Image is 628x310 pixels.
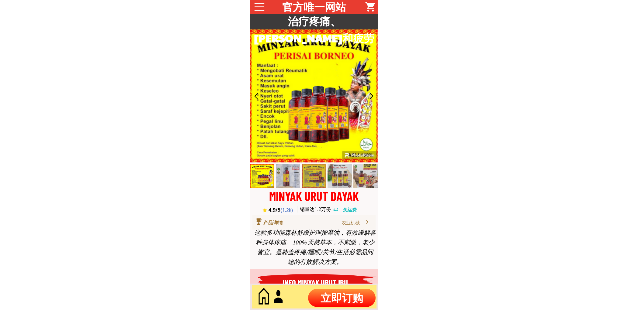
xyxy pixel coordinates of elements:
div: 这款多功能森林舒缓护理按摩油，有效缓解各种身体疼痛。100% 天然草本，不刺激，老少皆宜。是膝盖疼痛/睡眠/关节/生活必需品问题的有效解决方案。 [254,228,376,267]
h3: 免运费 [343,206,360,213]
h3: 4.9/5 [269,206,282,213]
div: 农业机械 [342,219,365,226]
div: MINYAK URUT DAYAK [250,190,378,202]
h3: (1.2k) [281,207,296,213]
p: 立即订购 [308,289,376,307]
h3: 治疗疼痛、[PERSON_NAME]和疲劳 [250,12,378,46]
h3: 销量达1.2万份 [300,206,333,213]
div: 产品详情 [263,219,290,227]
h3: INFO MINYAK URUT IBU [PERSON_NAME] [265,276,366,302]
